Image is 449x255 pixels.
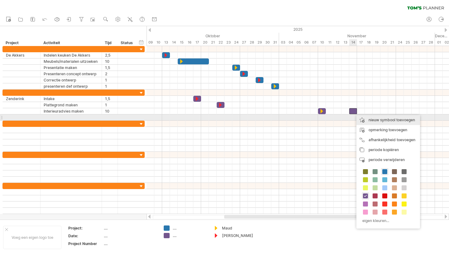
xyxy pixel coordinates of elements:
[104,225,156,231] div: ....
[105,77,114,83] div: 1
[279,33,435,39] div: November 2025
[6,52,37,58] div: De Akkers
[68,225,103,231] div: Project:
[105,83,114,89] div: 1
[217,39,224,46] div: woensdag, 22 Oktober 2025
[173,233,207,238] div: ....
[3,226,61,249] div: Voeg een eigen logo toe
[44,108,99,114] div: Interieuradvies maken
[295,39,302,46] div: woensdag, 5 November 2025
[154,39,162,46] div: vrijdag, 10 Oktober 2025
[44,65,99,71] div: Presentatie maken
[357,39,365,46] div: maandag, 17 November 2025
[263,39,271,46] div: donderdag, 30 Oktober 2025
[326,39,334,46] div: dinsdag, 11 November 2025
[68,241,103,246] div: Project Number
[356,115,420,125] div: nieuw symbool toevoegen
[44,58,99,64] div: Meubels/materialen uitzoeken
[68,233,103,239] div: Date:
[248,39,256,46] div: dinsdag, 28 Oktober 2025
[412,39,419,46] div: woensdag, 26 November 2025
[43,40,98,46] div: Activiteit
[201,39,209,46] div: maandag, 20 Oktober 2025
[44,96,99,102] div: Intake
[373,39,380,46] div: woensdag, 19 November 2025
[105,102,114,108] div: 1
[44,83,99,89] div: presenteren def ontwerp
[310,39,318,46] div: vrijdag, 7 November 2025
[256,39,263,46] div: woensdag, 29 Oktober 2025
[271,39,279,46] div: vrijdag, 31 Oktober 2025
[186,39,193,46] div: donderdag, 16 Oktober 2025
[222,233,256,238] div: [PERSON_NAME]
[341,39,349,46] div: donderdag, 13 November 2025
[104,241,156,246] div: ....
[105,40,114,46] div: Tijd
[105,52,114,58] div: 2,5
[380,39,388,46] div: donderdag, 20 November 2025
[209,39,217,46] div: dinsdag, 21 Oktober 2025
[178,39,186,46] div: woensdag, 15 Oktober 2025
[302,39,310,46] div: donderdag, 6 November 2025
[147,39,154,46] div: donderdag, 9 Oktober 2025
[360,216,415,225] div: eigen kleuren...
[369,147,399,152] span: periode kopiëren
[232,39,240,46] div: vrijdag, 24 Oktober 2025
[419,39,427,46] div: donderdag, 27 November 2025
[105,71,114,77] div: 2
[105,96,114,102] div: 1,5
[105,65,114,71] div: 1,5
[388,39,396,46] div: vrijdag, 21 November 2025
[356,135,420,145] div: afhankelijkheid toevoegen
[44,77,99,83] div: Correctie ontwerp
[44,71,99,77] div: Presenteren concept ontwerp
[44,52,99,58] div: Indelen keuken De Akkers
[6,40,37,46] div: Project
[173,225,207,231] div: ....
[105,58,114,64] div: 10
[369,157,405,162] span: periode verwijderen
[105,108,114,114] div: 10
[240,39,248,46] div: maandag, 27 Oktober 2025
[121,40,134,46] div: Status
[193,39,201,46] div: vrijdag, 17 Oktober 2025
[170,39,178,46] div: dinsdag, 14 Oktober 2025
[318,39,326,46] div: maandag, 10 November 2025
[279,39,287,46] div: maandag, 3 November 2025
[404,39,412,46] div: dinsdag, 25 November 2025
[6,96,37,102] div: Zenderink
[396,39,404,46] div: maandag, 24 November 2025
[427,39,435,46] div: vrijdag, 28 November 2025
[287,39,295,46] div: dinsdag, 4 November 2025
[100,33,279,39] div: Oktober 2025
[334,39,341,46] div: woensdag, 12 November 2025
[365,39,373,46] div: dinsdag, 18 November 2025
[435,39,443,46] div: maandag, 1 December 2025
[349,39,357,46] div: vrijdag, 14 November 2025
[44,102,99,108] div: Plattegrond maken
[356,125,420,135] div: opmerking toevoegen
[222,225,256,231] div: Maud
[224,39,232,46] div: donderdag, 23 Oktober 2025
[162,39,170,46] div: maandag, 13 Oktober 2025
[104,233,156,239] div: ....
